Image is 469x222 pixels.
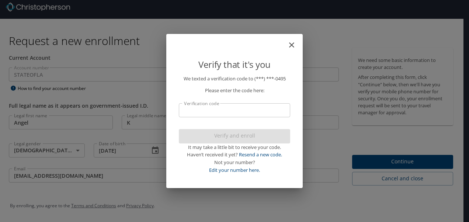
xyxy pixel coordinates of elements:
button: close [291,37,300,46]
div: Haven’t received it yet? [179,151,290,159]
a: Edit your number here. [209,167,260,173]
a: Resend a new code. [239,151,282,158]
div: Not your number? [179,159,290,166]
p: Please enter the code here: [179,87,290,94]
p: Verify that it's you [179,58,290,72]
div: It may take a little bit to receive your code. [179,143,290,151]
p: We texted a verification code to (***) ***- 0495 [179,75,290,83]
